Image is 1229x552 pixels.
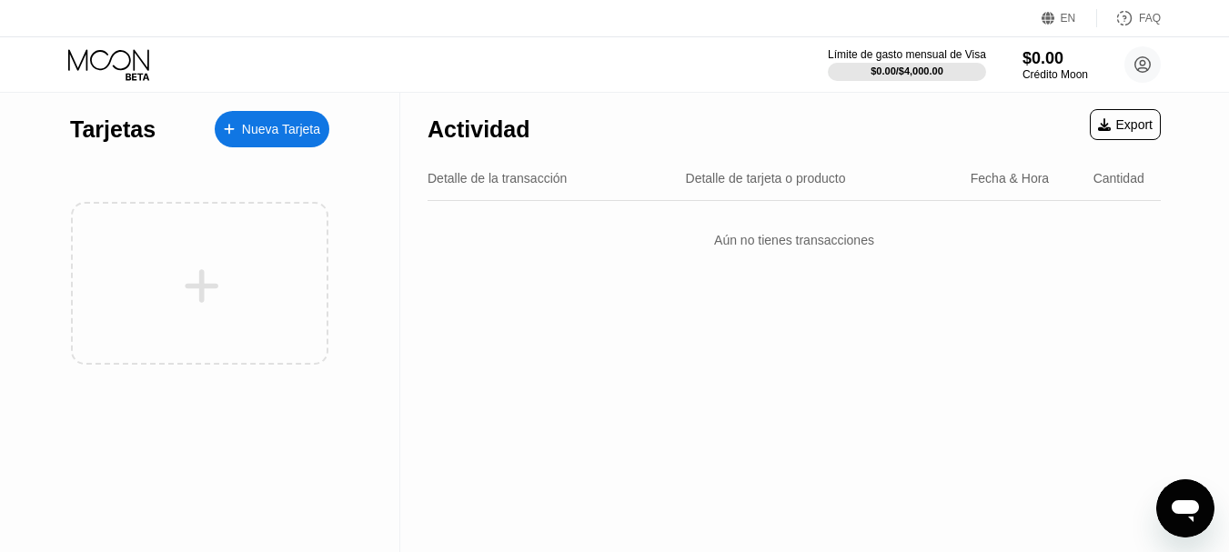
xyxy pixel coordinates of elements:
[1097,9,1161,27] div: FAQ
[1098,117,1153,132] div: Export
[686,171,846,186] div: Detalle de tarjeta o producto
[971,171,1049,186] div: Fecha & Hora
[828,48,986,61] div: Límite de gasto mensual de Visa
[1090,109,1161,140] div: Export
[1022,49,1088,68] div: $0.00
[1139,12,1161,25] div: FAQ
[215,111,329,147] div: Nueva Tarjeta
[1022,68,1088,81] div: Crédito Moon
[1156,479,1214,537] iframe: Botón para iniciar la ventana de mensajería
[242,122,320,137] div: Nueva Tarjeta
[70,116,156,143] div: Tarjetas
[428,215,1161,266] div: Aún no tienes transacciones
[828,48,986,81] div: Límite de gasto mensual de Visa$0.00/$4,000.00
[428,116,530,143] div: Actividad
[1042,9,1097,27] div: EN
[871,65,943,76] div: $0.00 / $4,000.00
[1093,171,1144,186] div: Cantidad
[1022,49,1088,81] div: $0.00Crédito Moon
[1061,12,1076,25] div: EN
[428,171,567,186] div: Detalle de la transacción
